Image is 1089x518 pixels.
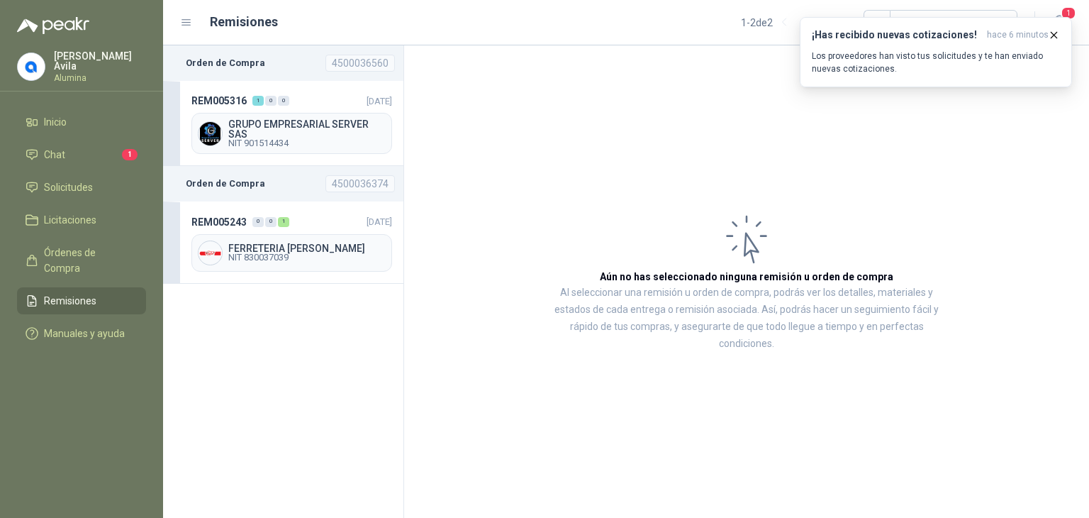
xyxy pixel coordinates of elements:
[367,216,392,227] span: [DATE]
[228,119,386,139] span: GRUPO EMPRESARIAL SERVER SAS
[54,74,146,82] p: Alumina
[17,109,146,136] a: Inicio
[44,245,133,276] span: Órdenes de Compra
[44,293,96,309] span: Remisiones
[600,269,893,285] h3: Aún no has seleccionado ninguna remisión u orden de compra
[252,217,264,227] div: 0
[278,96,289,106] div: 0
[800,17,1072,87] button: ¡Has recibido nuevas cotizaciones!hace 6 minutos Los proveedores han visto tus solicitudes y te h...
[252,96,264,106] div: 1
[210,12,278,32] h1: Remisiones
[199,122,222,145] img: Company Logo
[44,147,65,162] span: Chat
[191,93,247,109] span: REM005316
[163,166,403,202] a: Orden de Compra4500036374
[18,53,45,80] img: Company Logo
[17,287,146,314] a: Remisiones
[17,206,146,233] a: Licitaciones
[812,29,981,41] h3: ¡Has recibido nuevas cotizaciones!
[17,17,89,34] img: Logo peakr
[228,139,386,148] span: NIT 901514434
[325,55,395,72] div: 4500036560
[54,51,146,71] p: [PERSON_NAME] Avila
[228,243,386,253] span: FERRETERIA [PERSON_NAME]
[17,174,146,201] a: Solicitudes
[191,214,247,230] span: REM005243
[741,11,818,34] div: 1 - 2 de 2
[17,320,146,347] a: Manuales y ayuda
[163,202,403,283] a: REM005243001[DATE] Company LogoFERRETERIA [PERSON_NAME]NIT 830037039
[228,253,386,262] span: NIT 830037039
[163,81,403,166] a: REM005316100[DATE] Company LogoGRUPO EMPRESARIAL SERVER SASNIT 901514434
[265,217,277,227] div: 0
[17,141,146,168] a: Chat1
[1061,6,1076,20] span: 1
[163,45,403,81] a: Orden de Compra4500036560
[987,29,1049,41] span: hace 6 minutos
[199,241,222,265] img: Company Logo
[812,50,1060,75] p: Los proveedores han visto tus solicitudes y te han enviado nuevas cotizaciones.
[367,96,392,106] span: [DATE]
[1046,10,1072,35] button: 1
[44,326,125,341] span: Manuales y ayuda
[325,175,395,192] div: 4500036374
[186,177,265,191] b: Orden de Compra
[278,217,289,227] div: 1
[44,212,96,228] span: Licitaciones
[44,114,67,130] span: Inicio
[122,149,138,160] span: 1
[17,239,146,282] a: Órdenes de Compra
[546,285,947,353] p: Al seleccionar una remisión u orden de compra, podrás ver los detalles, materiales y estados de c...
[186,56,265,70] b: Orden de Compra
[265,96,277,106] div: 0
[44,180,93,195] span: Solicitudes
